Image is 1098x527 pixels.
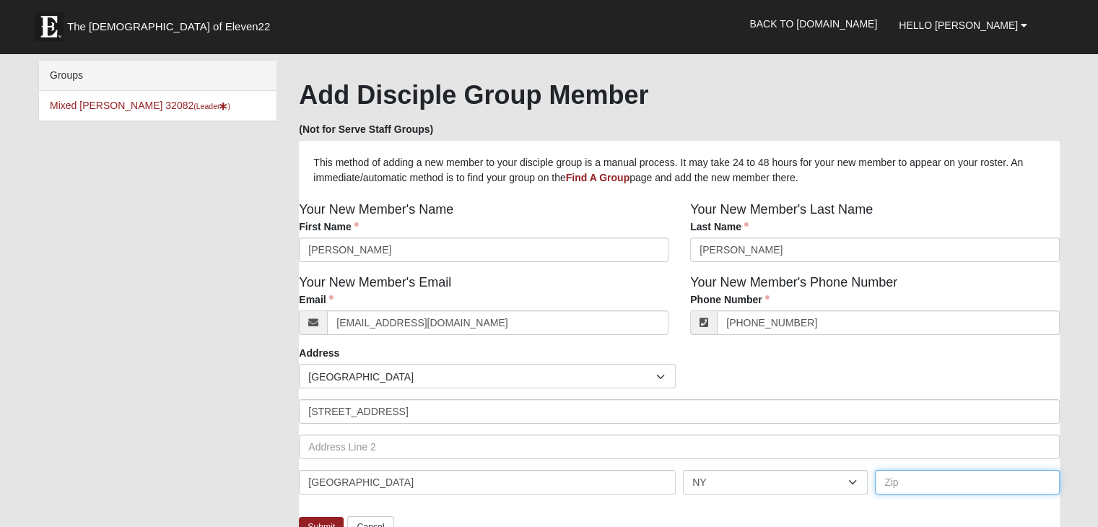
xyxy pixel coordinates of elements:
label: Email [299,292,333,307]
img: Eleven22 logo [35,12,64,41]
input: Zip [875,470,1060,495]
span: This method of adding a new member to your disciple group is a manual process. It may take 24 to ... [313,157,1023,183]
div: Your New Member's Email [288,273,679,346]
a: Back to [DOMAIN_NAME] [738,6,888,42]
a: Mixed [PERSON_NAME] 32082(Leader) [50,100,230,111]
a: The [DEMOGRAPHIC_DATA] of Eleven22 [27,5,316,41]
h5: (Not for Serve Staff Groups) [299,123,1060,136]
label: Address [299,346,339,360]
h1: Add Disciple Group Member [299,79,1060,110]
div: Groups [39,61,276,91]
div: Your New Member's Name [288,200,679,273]
input: Address Line 1 [299,399,1060,424]
div: Your New Member's Phone Number [679,273,1071,346]
label: Last Name [690,219,749,234]
a: Hello [PERSON_NAME] [888,7,1038,43]
span: page and add the new member there. [629,172,798,183]
input: Address Line 2 [299,435,1060,459]
div: Your New Member's Last Name [679,200,1071,273]
span: Hello [PERSON_NAME] [899,19,1018,31]
label: Phone Number [690,292,770,307]
a: Find A Group [566,172,629,183]
input: City [299,470,676,495]
span: The [DEMOGRAPHIC_DATA] of Eleven22 [67,19,270,34]
span: [GEOGRAPHIC_DATA] [308,365,656,389]
label: First Name [299,219,358,234]
small: (Leader ) [193,102,230,110]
